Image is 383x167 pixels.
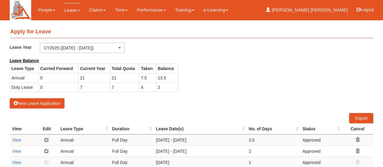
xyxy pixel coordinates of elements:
td: 21 [78,73,110,82]
td: 0 [38,82,78,92]
th: Current Year [78,64,110,73]
a: Export [349,113,373,123]
div: CY2025 ([DATE] - [DATE]) [44,45,117,51]
th: Balance [156,64,178,73]
td: 0 [38,73,78,82]
td: [DATE] - [DATE] [154,145,246,157]
td: 4 [139,82,156,92]
td: 21 [110,73,139,82]
a: People [38,3,55,17]
th: Cancel [342,123,373,135]
td: 7 [110,82,139,92]
a: Training [175,3,194,17]
td: Full Day [110,145,154,157]
th: Leave Date(s) : activate to sort column ascending [154,123,246,135]
th: Total Quota [110,64,139,73]
td: Annual [58,145,109,157]
th: Edit [35,123,58,135]
button: New Leave Application [10,98,65,109]
td: Approved [300,134,342,145]
a: Performance [137,3,166,17]
td: 7 [78,82,110,92]
th: Duration : activate to sort column ascending [110,123,154,135]
a: Leave [64,3,80,17]
a: Claims [89,3,106,17]
button: CY2025 ([DATE] - [DATE]) [40,43,125,53]
td: Approved [300,145,342,157]
a: View [12,138,21,142]
td: Duty Leave [10,82,38,92]
td: Full Day [110,134,154,145]
th: Carried Forward [38,64,78,73]
a: View [12,160,21,165]
td: 2 [246,145,300,157]
a: View [12,149,21,154]
td: 7.5 [139,73,156,82]
th: Leave Type : activate to sort column ascending [58,123,109,135]
b: Leave Balance [10,58,39,63]
th: Status : activate to sort column ascending [300,123,342,135]
td: [DATE] - [DATE] [154,134,246,145]
button: Logout [352,2,378,17]
a: [PERSON_NAME] [PERSON_NAME] [266,3,348,17]
label: Leave Year [10,43,40,52]
td: 3.5 [246,134,300,145]
th: View [10,123,36,135]
h4: Apply for Leave [10,26,374,38]
th: No. of Days : activate to sort column ascending [246,123,300,135]
td: 3 [156,82,178,92]
td: 13.5 [156,73,178,82]
a: e-Learning [203,3,228,17]
th: Taken [139,64,156,73]
th: Leave Type [10,64,38,73]
td: Annual [58,134,109,145]
a: Time [115,3,128,17]
td: Annual [10,73,38,82]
